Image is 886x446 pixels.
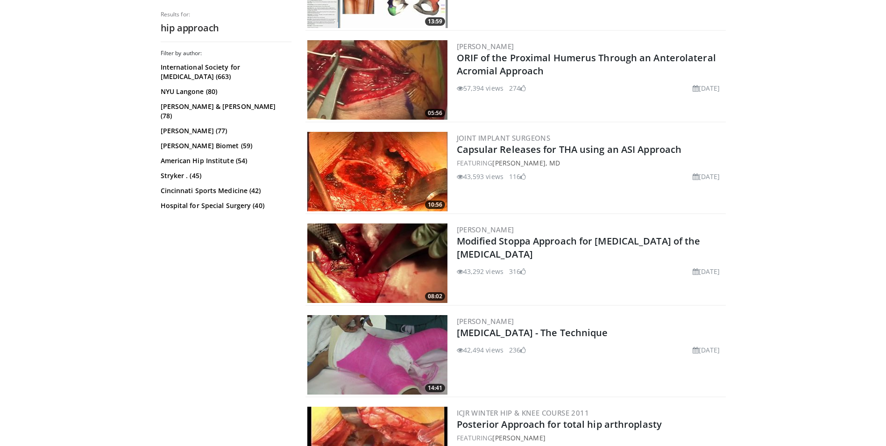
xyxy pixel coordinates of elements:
[307,223,447,303] img: f3295678-8bed-4037-ac70-87846832ee0b.300x170_q85_crop-smart_upscale.jpg
[307,132,447,211] a: 10:56
[457,235,701,260] a: Modified Stoppa Approach for [MEDICAL_DATA] of the [MEDICAL_DATA]
[161,87,289,96] a: NYU Langone (80)
[161,63,289,81] a: International Society for [MEDICAL_DATA] (663)
[307,40,447,120] img: gardner_3.png.300x170_q85_crop-smart_upscale.jpg
[509,83,526,93] li: 274
[457,317,514,326] a: [PERSON_NAME]
[457,326,608,339] a: [MEDICAL_DATA] - The Technique
[457,266,503,276] li: 43,292 views
[307,315,447,395] img: 316645_0003_1.png.300x170_q85_crop-smart_upscale.jpg
[161,186,289,195] a: Cincinnati Sports Medicine (42)
[307,315,447,395] a: 14:41
[457,133,551,143] a: Joint Implant Surgeons
[161,11,291,18] p: Results for:
[307,223,447,303] a: 08:02
[425,292,445,301] span: 08:02
[457,51,716,77] a: ORIF of the Proximal Humerus Through an Anterolateral Acromial Approach
[161,141,289,151] a: [PERSON_NAME] Biomet (59)
[425,384,445,392] span: 14:41
[457,433,724,443] div: FEATURING
[457,158,724,168] div: FEATURING
[457,172,503,181] li: 43,593 views
[693,266,720,276] li: [DATE]
[457,143,682,156] a: Capsular Releases for THA using an ASI Approach
[509,172,526,181] li: 116
[161,201,289,210] a: Hospital for Special Surgery (40)
[457,345,503,355] li: 42,494 views
[425,109,445,117] span: 05:56
[693,172,720,181] li: [DATE]
[161,50,291,57] h3: Filter by author:
[307,132,447,211] img: 314571_3.png.300x170_q85_crop-smart_upscale.jpg
[457,225,514,234] a: [PERSON_NAME]
[457,42,514,51] a: [PERSON_NAME]
[693,345,720,355] li: [DATE]
[492,158,560,167] a: [PERSON_NAME], MD
[457,408,589,417] a: ICJR Winter Hip & Knee Course 2011
[161,171,289,180] a: Stryker . (45)
[509,345,526,355] li: 236
[307,40,447,120] a: 05:56
[693,83,720,93] li: [DATE]
[509,266,526,276] li: 316
[161,102,289,121] a: [PERSON_NAME] & [PERSON_NAME] (78)
[457,83,503,93] li: 57,394 views
[161,156,289,165] a: American Hip Institute (54)
[457,418,662,431] a: Posterior Approach for total hip arthroplasty
[161,126,289,136] a: [PERSON_NAME] (77)
[161,22,291,34] h2: hip approach
[425,17,445,26] span: 13:59
[492,433,545,442] a: [PERSON_NAME]
[425,201,445,209] span: 10:56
